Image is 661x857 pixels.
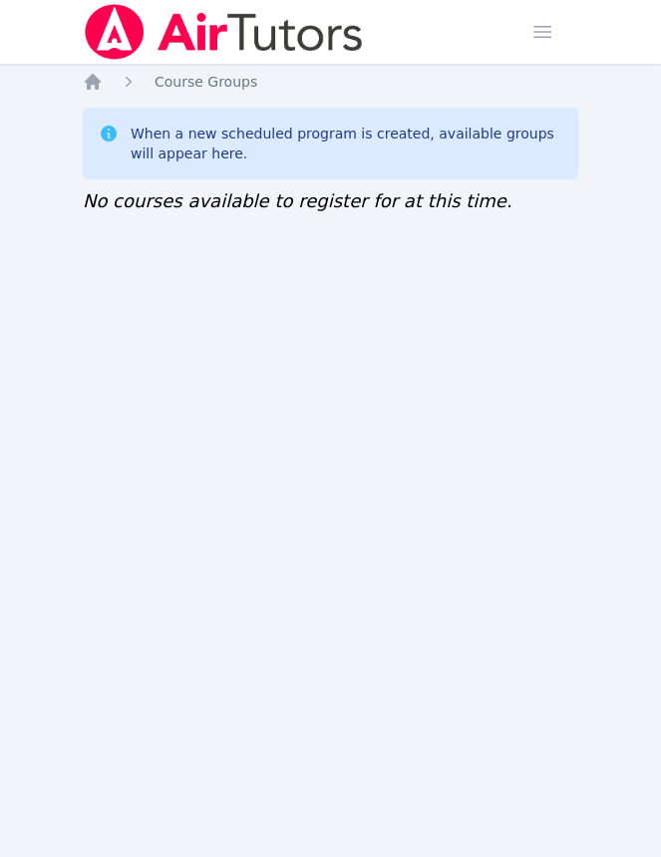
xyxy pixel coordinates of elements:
[83,4,365,60] img: Air Tutors
[83,190,512,211] span: No courses available to register for at this time.
[131,124,562,163] div: When a new scheduled program is created, available groups will appear here.
[155,72,257,92] a: Course Groups
[83,72,578,92] nav: Breadcrumb
[155,74,257,90] span: Course Groups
